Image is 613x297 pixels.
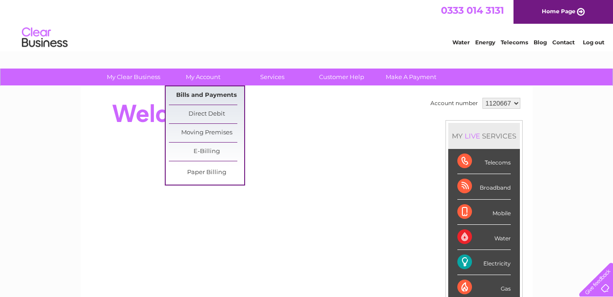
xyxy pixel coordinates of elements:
[583,39,604,46] a: Log out
[169,105,244,123] a: Direct Debit
[96,69,171,85] a: My Clear Business
[448,123,520,149] div: MY SERVICES
[169,164,244,182] a: Paper Billing
[304,69,379,85] a: Customer Help
[552,39,575,46] a: Contact
[165,69,241,85] a: My Account
[373,69,449,85] a: Make A Payment
[457,225,511,250] div: Water
[475,39,495,46] a: Energy
[169,124,244,142] a: Moving Premises
[452,39,470,46] a: Water
[21,24,68,52] img: logo.png
[91,5,523,44] div: Clear Business is a trading name of Verastar Limited (registered in [GEOGRAPHIC_DATA] No. 3667643...
[457,200,511,225] div: Mobile
[235,69,310,85] a: Services
[463,132,482,140] div: LIVE
[428,95,480,111] td: Account number
[501,39,528,46] a: Telecoms
[457,250,511,275] div: Electricity
[457,149,511,174] div: Telecoms
[169,143,244,161] a: E-Billing
[169,86,244,105] a: Bills and Payments
[534,39,547,46] a: Blog
[457,174,511,199] div: Broadband
[441,5,504,16] a: 0333 014 3131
